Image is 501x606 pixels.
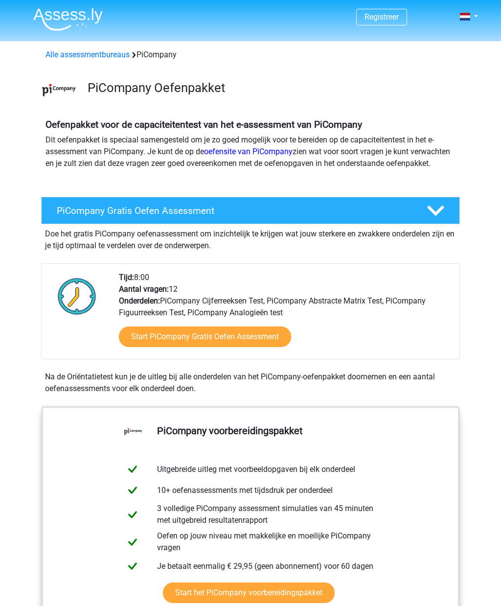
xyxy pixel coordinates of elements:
p: Dit oefenpakket is speciaal samengesteld om je zo goed mogelijk voor te bereiden op de capaciteit... [46,134,455,169]
div: PiCompany [42,49,459,61]
a: PiCompany Gratis Oefen Assessment [37,197,464,224]
a: Start het PiCompany voorbereidingspakket [163,583,335,603]
a: Registreer [364,12,399,22]
h4: PiCompany Gratis Oefen Assessment [57,205,411,216]
img: picompany.png [42,72,76,107]
a: oefensite van PiCompany [204,147,293,156]
b: Tijd: [119,273,134,282]
b: Aantal vragen: [119,284,169,294]
b: Onderdelen: [119,296,160,305]
div: Doe het gratis PiCompany oefenassessment om inzichtelijk te krijgen wat jouw sterkere en zwakkere... [41,224,460,252]
img: Assessly [33,8,103,31]
a: Start PiCompany Gratis Oefen Assessment [119,326,291,347]
div: Na de Oriëntatietest kun je de uitleg bij alle onderdelen van het PiCompany-oefenpakket doornemen... [41,371,460,395]
b: Oefenpakket voor de capaciteitentest van het e-assessment van PiCompany [46,119,362,130]
h3: PiCompany Oefenpakket [88,80,452,95]
img: Klok [52,272,102,321]
div: 8:00 12 PiCompany Cijferreeksen Test, PiCompany Abstracte Matrix Test, PiCompany Figuurreeksen Te... [112,272,459,359]
a: Alle assessmentbureaus [46,50,130,59]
